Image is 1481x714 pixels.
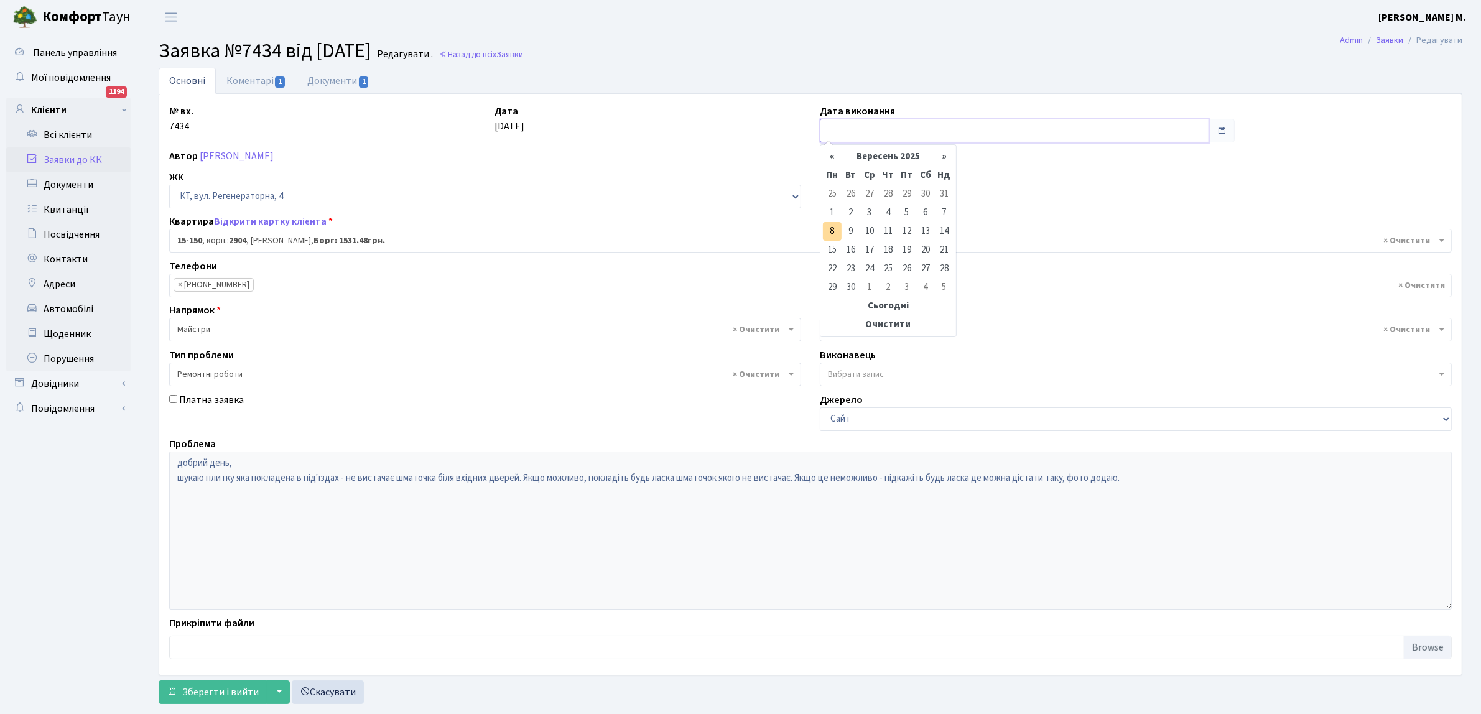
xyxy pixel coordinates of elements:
[820,392,863,407] label: Джерело
[1398,279,1445,292] span: Видалити всі елементи
[898,259,916,278] td: 26
[6,371,131,396] a: Довідники
[879,278,898,297] td: 2
[1403,34,1462,47] li: Редагувати
[823,185,842,203] td: 25
[860,166,879,185] th: Ср
[292,680,364,704] a: Скасувати
[1321,27,1481,53] nav: breadcrumb
[156,7,187,27] button: Переключити навігацію
[916,222,935,241] td: 13
[169,170,183,185] label: ЖК
[898,166,916,185] th: Пт
[1378,11,1466,24] b: [PERSON_NAME] М.
[916,278,935,297] td: 4
[860,259,879,278] td: 24
[860,222,879,241] td: 10
[494,104,518,119] label: Дата
[916,166,935,185] th: Сб
[820,104,895,119] label: Дата виконання
[842,166,860,185] th: Вт
[935,278,954,297] td: 5
[898,222,916,241] td: 12
[439,49,523,60] a: Назад до всіхЗаявки
[842,203,860,222] td: 2
[935,203,954,222] td: 7
[106,86,127,98] div: 1194
[898,278,916,297] td: 3
[178,279,182,291] span: ×
[842,185,860,203] td: 26
[842,147,935,166] th: Вересень 2025
[823,241,842,259] td: 15
[916,203,935,222] td: 6
[169,149,198,164] label: Автор
[297,68,380,94] a: Документи
[177,234,1436,247] span: <b>15-150</b>, корп.: <b>2904</b>, Одінцов Денис Олександрович, <b>Борг: 1531.48грн.</b>
[860,185,879,203] td: 27
[42,7,131,28] span: Таун
[879,259,898,278] td: 25
[169,616,254,631] label: Прикріпити файли
[6,147,131,172] a: Заявки до КК
[898,241,916,259] td: 19
[169,229,1452,253] span: <b>15-150</b>, корп.: <b>2904</b>, Одінцов Денис Олександрович, <b>Борг: 1531.48грн.</b>
[733,323,779,336] span: Видалити всі елементи
[6,197,131,222] a: Квитанції
[860,203,879,222] td: 3
[828,323,1436,336] span: Шурубалко В.И.
[1376,34,1403,47] a: Заявки
[6,123,131,147] a: Всі клієнти
[879,166,898,185] th: Чт
[6,272,131,297] a: Адреси
[169,318,801,341] span: Майстри
[879,241,898,259] td: 18
[359,76,369,88] span: 1
[898,185,916,203] td: 29
[879,222,898,241] td: 11
[842,278,860,297] td: 30
[820,318,1452,341] span: Шурубалко В.И.
[182,685,259,699] span: Зберегти і вийти
[42,7,102,27] b: Комфорт
[1383,323,1430,336] span: Видалити всі елементи
[159,680,267,704] button: Зберегти і вийти
[6,172,131,197] a: Документи
[200,149,274,163] a: [PERSON_NAME]
[496,49,523,60] span: Заявки
[823,222,842,241] td: 8
[169,363,801,386] span: Ремонтні роботи
[879,185,898,203] td: 28
[823,315,954,334] th: Очистити
[935,185,954,203] td: 31
[916,185,935,203] td: 30
[935,241,954,259] td: 21
[177,323,786,336] span: Майстри
[916,241,935,259] td: 20
[160,104,485,142] div: 7434
[823,259,842,278] td: 22
[1340,34,1363,47] a: Admin
[935,147,954,166] th: »
[179,392,244,407] label: Платна заявка
[935,222,954,241] td: 14
[879,203,898,222] td: 4
[898,203,916,222] td: 5
[174,278,254,292] li: (095) 462-44-61
[842,222,860,241] td: 9
[823,166,842,185] th: Пн
[159,37,371,65] span: Заявка №7434 від [DATE]
[6,297,131,322] a: Автомобілі
[31,71,111,85] span: Мої повідомлення
[6,65,131,90] a: Мої повідомлення1194
[313,234,385,247] b: Борг: 1531.48грн.
[12,5,37,30] img: logo.png
[823,278,842,297] td: 29
[823,297,954,315] th: Сьогодні
[828,368,884,381] span: Вибрати запис
[733,368,779,381] span: Видалити всі елементи
[169,104,193,119] label: № вх.
[823,203,842,222] td: 1
[6,346,131,371] a: Порушення
[214,215,327,228] a: Відкрити картку клієнта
